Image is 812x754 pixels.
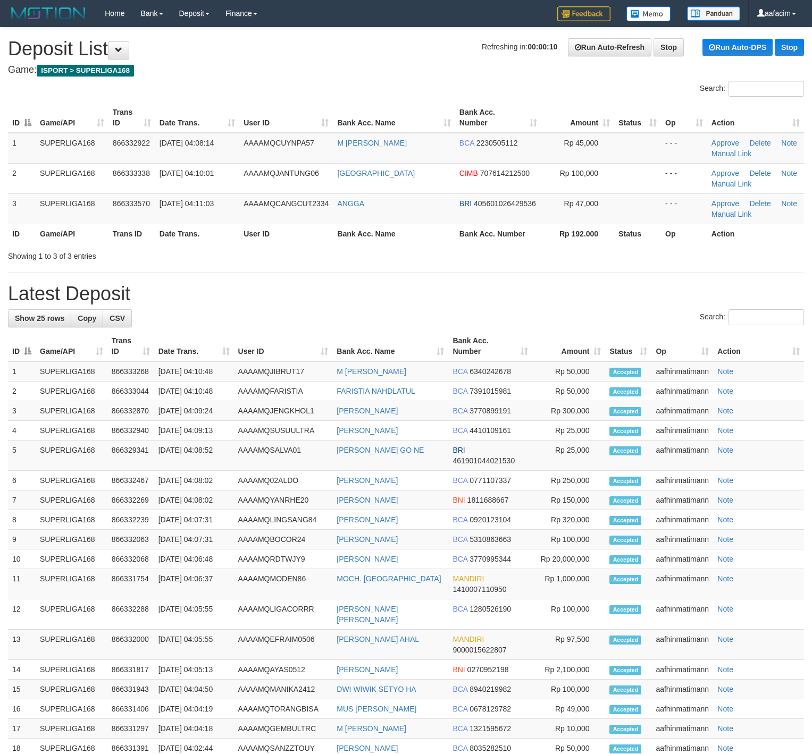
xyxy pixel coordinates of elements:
[717,724,733,733] a: Note
[651,680,713,699] td: aafhinmatimann
[234,331,333,361] th: User ID: activate to sort column ascending
[470,535,511,544] span: Copy 5310863663 to clipboard
[470,367,511,376] span: Copy 6340242678 to clipboard
[711,149,752,158] a: Manual Link
[651,440,713,471] td: aafhinmatimann
[107,471,154,490] td: 866332467
[8,224,36,243] th: ID
[568,38,651,56] a: Run Auto-Refresh
[651,630,713,660] td: aafhinmatimann
[36,401,107,421] td: SUPERLIGA168
[700,81,804,97] label: Search:
[532,569,606,599] td: Rp 1,000,000
[36,361,107,382] td: SUPERLIGA168
[8,247,330,261] div: Showing 1 to 3 of 3 entries
[337,406,398,415] a: [PERSON_NAME]
[717,555,733,563] a: Note
[8,163,36,193] td: 2
[711,199,739,208] a: Approve
[337,535,398,544] a: [PERSON_NAME]
[717,496,733,504] a: Note
[8,660,36,680] td: 14
[453,515,467,524] span: BCA
[717,705,733,713] a: Note
[609,516,641,525] span: Accepted
[532,680,606,699] td: Rp 100,000
[36,599,107,630] td: SUPERLIGA168
[8,530,36,549] td: 9
[470,705,511,713] span: Copy 0678129782 to clipboard
[8,440,36,471] td: 5
[609,605,641,614] span: Accepted
[609,555,641,564] span: Accepted
[36,530,107,549] td: SUPERLIGA168
[467,665,509,674] span: Copy 0270952198 to clipboard
[781,199,797,208] a: Note
[337,744,398,752] a: [PERSON_NAME]
[532,421,606,440] td: Rp 25,000
[560,169,598,177] span: Rp 100,000
[107,490,154,510] td: 866332269
[113,139,150,147] span: 866332922
[713,331,804,361] th: Action: activate to sort column ascending
[781,169,797,177] a: Note
[453,605,467,613] span: BCA
[239,224,333,243] th: User ID
[528,43,557,51] strong: 00:00:10
[455,103,541,133] th: Bank Acc. Number: activate to sort column ascending
[661,193,707,224] td: - - -
[154,719,234,739] td: [DATE] 04:04:18
[234,510,333,530] td: AAAAMQLINGSANG84
[729,309,804,325] input: Search:
[480,169,530,177] span: Copy 707614212500 to clipboard
[107,530,154,549] td: 866332063
[717,605,733,613] a: Note
[36,719,107,739] td: SUPERLIGA168
[244,139,314,147] span: AAAAMQCUYNPA57
[337,139,407,147] a: M [PERSON_NAME]
[651,660,713,680] td: aafhinmatimann
[749,169,771,177] a: Delete
[234,440,333,471] td: AAAAMQSALVA01
[154,421,234,440] td: [DATE] 04:09:13
[717,476,733,485] a: Note
[717,446,733,454] a: Note
[532,382,606,401] td: Rp 50,000
[453,555,467,563] span: BCA
[453,646,506,654] span: Copy 9000015622807 to clipboard
[609,477,641,486] span: Accepted
[107,680,154,699] td: 866331943
[470,406,511,415] span: Copy 3770899191 to clipboard
[337,665,398,674] a: [PERSON_NAME]
[459,199,472,208] span: BRI
[8,193,36,224] td: 3
[154,471,234,490] td: [DATE] 04:08:02
[609,387,641,396] span: Accepted
[107,630,154,660] td: 866332000
[110,314,125,323] span: CSV
[108,224,155,243] th: Trans ID
[626,6,671,21] img: Button%20Memo.svg
[609,496,641,505] span: Accepted
[154,680,234,699] td: [DATE] 04:04:50
[532,699,606,719] td: Rp 49,000
[234,530,333,549] td: AAAAMQBOCOR24
[532,510,606,530] td: Rp 320,000
[234,382,333,401] td: AAAAMQFARISTIA
[8,699,36,719] td: 16
[654,38,684,56] a: Stop
[609,368,641,377] span: Accepted
[332,331,448,361] th: Bank Acc. Name: activate to sort column ascending
[609,575,641,584] span: Accepted
[234,599,333,630] td: AAAAMQLIGACORRR
[154,569,234,599] td: [DATE] 04:06:37
[107,549,154,569] td: 866332068
[651,599,713,630] td: aafhinmatimann
[474,199,536,208] span: Copy 405601026429536 to clipboard
[8,283,804,304] h1: Latest Deposit
[8,490,36,510] td: 7
[651,530,713,549] td: aafhinmatimann
[609,446,641,455] span: Accepted
[470,605,511,613] span: Copy 1280526190 to clipboard
[107,421,154,440] td: 866332940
